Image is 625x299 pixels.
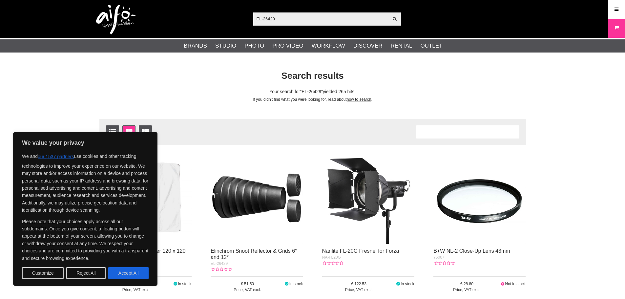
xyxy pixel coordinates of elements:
p: We value your privacy [22,139,149,147]
a: Workflow [312,42,345,50]
img: B+W NL-2 Close-Up Lens 43mm [433,152,526,244]
i: In stock [284,282,289,286]
span: If you didn't find what you were looking for, read about [253,97,346,102]
a: List [106,125,119,139]
a: Outlet [420,42,442,50]
a: Photo [244,42,264,50]
div: Customer rating: 0 [211,267,232,272]
span: In stock [289,282,303,286]
img: Elinchrom Snoot Reflector & Grids 6° and 12° [211,152,303,244]
i: In stock [173,282,178,286]
i: Not in stock [500,282,505,286]
span: In stock [401,282,414,286]
div: We value your privacy [13,132,157,286]
span: 51.50 [211,281,284,287]
span: EL-26429 [300,89,323,94]
span: . [371,97,372,102]
a: Studio [215,42,236,50]
a: B+W NL-2 Close-Up Lens 43mm [433,248,510,254]
span: NA-FL20G [322,255,341,260]
img: logo.png [96,5,135,34]
p: Please note that your choices apply across all our subdomains. Once you give consent, a floating ... [22,218,149,262]
span: Your search for yielded 265 hits. [269,89,355,94]
p: We and use cookies and other tracking technologies to improve your experience on our website. We ... [22,151,149,214]
span: EL-26429 [211,261,228,266]
button: Reject All [66,267,106,279]
button: our 1537 partners [38,151,74,162]
a: Window [122,125,135,139]
span: 28.80 [433,281,500,287]
a: Pro Video [272,42,303,50]
a: Brands [184,42,207,50]
input: Search products ... [253,14,389,24]
span: Price, VAT excl. [433,287,500,293]
span: 76007 [433,255,444,260]
div: Customer rating: 0 [322,260,343,266]
i: In stock [396,282,401,286]
a: Rental [391,42,412,50]
a: Elinchrom Snoot Reflector & Grids 6° and 12° [211,248,297,260]
span: Price, VAT excl. [211,287,284,293]
a: Discover [353,42,383,50]
span: 122.53 [322,281,396,287]
span: Not in stock [505,282,526,286]
a: Extended list [139,125,152,139]
div: Customer rating: 0 [433,260,454,266]
img: Nanlite FL-20G Fresnel for Forza [322,152,414,244]
a: how to search [347,97,371,102]
h1: Search results [94,70,531,82]
button: Customize [22,267,64,279]
span: Price, VAT excl. [99,287,173,293]
span: In stock [178,282,191,286]
a: Nanlite FL-20G Fresnel for Forza [322,248,399,254]
button: Accept All [108,267,149,279]
span: Price, VAT excl. [322,287,396,293]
